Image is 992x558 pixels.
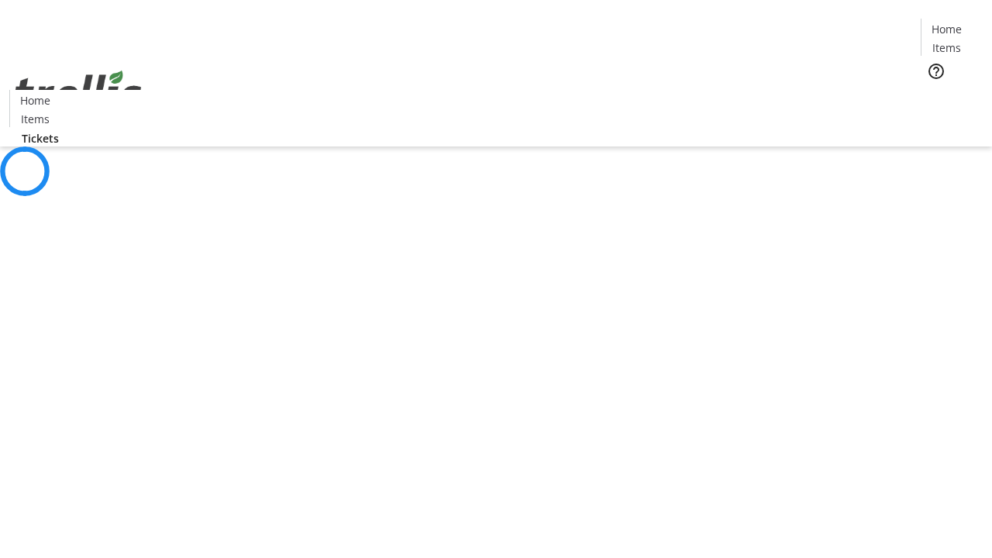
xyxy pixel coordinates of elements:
span: Home [932,21,962,37]
img: Orient E2E Organization EVafVybPio's Logo [9,53,147,131]
a: Home [921,21,971,37]
span: Items [932,40,961,56]
a: Tickets [921,90,983,106]
a: Home [10,92,60,108]
a: Items [10,111,60,127]
a: Tickets [9,130,71,146]
button: Help [921,56,952,87]
span: Items [21,111,50,127]
span: Tickets [22,130,59,146]
span: Tickets [933,90,970,106]
span: Home [20,92,50,108]
a: Items [921,40,971,56]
